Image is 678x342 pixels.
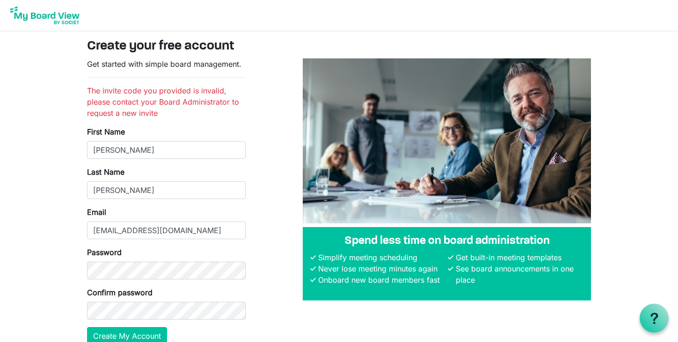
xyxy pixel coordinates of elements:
li: Simplify meeting scheduling [316,252,446,263]
span: Get started with simple board management. [87,59,241,69]
label: Email [87,207,106,218]
li: See board announcements in one place [453,263,583,285]
li: Get built-in meeting templates [453,252,583,263]
label: Last Name [87,166,124,178]
h4: Spend less time on board administration [310,235,583,248]
img: My Board View Logo [7,4,82,27]
label: Confirm password [87,287,153,298]
label: First Name [87,126,125,137]
h3: Create your free account [87,39,591,55]
img: A photograph of board members sitting at a table [303,58,591,223]
li: The invite code you provided is invalid, please contact your Board Administrator to request a new... [87,85,246,119]
label: Password [87,247,122,258]
li: Never lose meeting minutes again [316,263,446,274]
li: Onboard new board members fast [316,274,446,285]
